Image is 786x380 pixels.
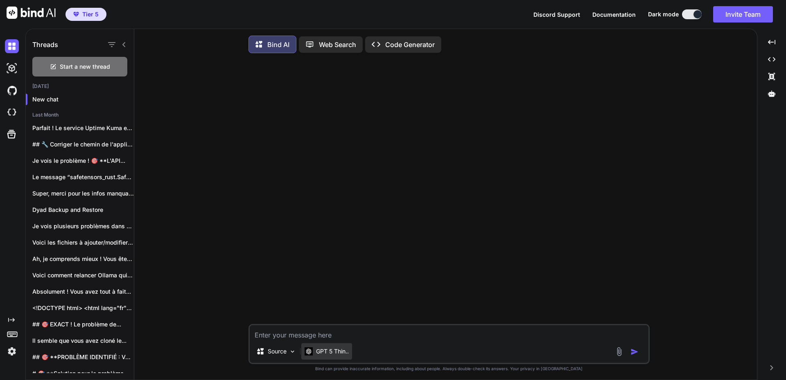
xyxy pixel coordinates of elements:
[32,124,134,132] p: Parfait ! Le service Uptime Kuma est...
[32,337,134,345] p: Il semble que vous avez cloné le...
[268,347,287,355] p: Source
[26,83,134,90] h2: [DATE]
[305,347,313,355] img: GPT 5 Thinking High
[60,63,110,71] span: Start a new thread
[533,10,580,19] button: Discord Support
[7,7,56,19] img: Bind AI
[316,347,349,355] p: GPT 5 Thin..
[5,106,19,119] img: cloudideIcon
[82,10,99,18] span: Tier 5
[32,353,134,361] p: ## 🎯 **PROBLÈME IDENTIFIÉ : VALIDATION DE...
[32,206,134,214] p: Dyad Backup and Restore
[630,348,639,356] img: icon
[32,95,134,103] p: New chat
[32,222,134,230] p: Je vois plusieurs problèmes dans vos logs....
[32,271,134,279] p: Voici comment relancer Ollama qui a une...
[614,347,624,356] img: attachment
[5,61,19,75] img: darkAi-studio
[73,12,79,17] img: premium
[32,157,134,165] p: Je vois le problème ! 🎯 **L'API...
[65,8,106,21] button: premiumTier 5
[267,40,289,49] p: Bind AI
[5,83,19,97] img: githubDark
[32,40,58,49] h1: Threads
[32,189,134,198] p: Super, merci pour les infos manquantes. J’ai...
[319,40,356,49] p: Web Search
[32,173,134,181] p: Le message “safetensors_rust.SafetensorError: HeaderTooSmall” sur le nœud...
[713,6,773,22] button: Invite Team
[592,11,636,18] span: Documentation
[5,344,19,358] img: settings
[533,11,580,18] span: Discord Support
[289,348,296,355] img: Pick Models
[32,369,134,378] p: # 🎯 **Solution pour le problème d'encodage...
[592,10,636,19] button: Documentation
[32,320,134,328] p: ## 🎯 EXACT ! Le problème de...
[32,288,134,296] p: Absolument ! Vous avez tout à fait...
[32,238,134,247] p: Voici les fichiers à ajouter/modifier pour corriger...
[26,112,134,118] h2: Last Month
[648,10,679,18] span: Dark mode
[32,255,134,263] p: Ah, je comprends mieux ! Vous êtes...
[5,39,19,53] img: darkChat
[32,140,134,148] p: ## 🔧 Corriger le chemin de l'application...
[32,304,134,312] p: <!DOCTYPE html> <html lang="fr"> <head> <meta charset="UTF-8">...
[248,366,650,372] p: Bind can provide inaccurate information, including about people. Always double-check its answers....
[385,40,435,49] p: Code Generator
